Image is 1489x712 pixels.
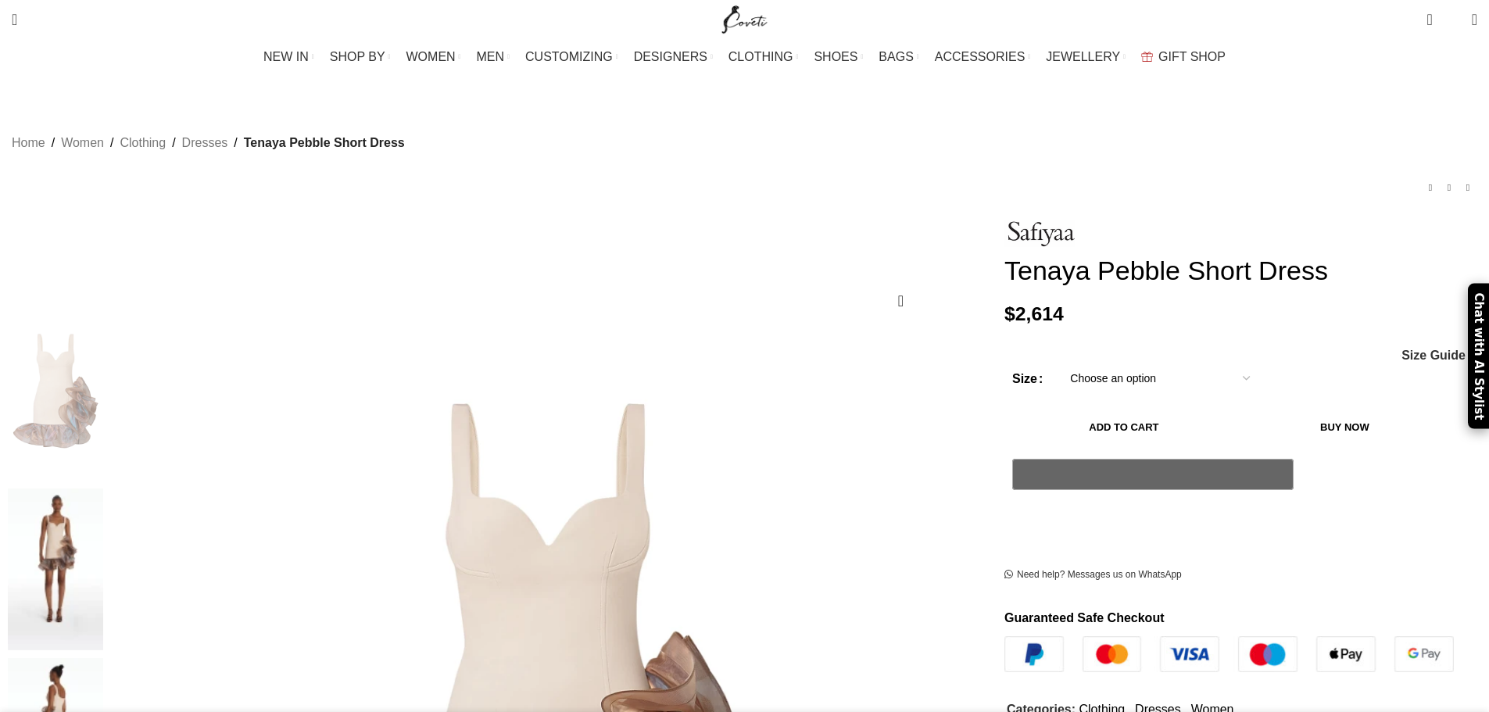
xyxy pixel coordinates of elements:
span: WOMEN [406,49,456,64]
img: safiyaa dress [8,488,103,651]
a: CLOTHING [728,41,799,73]
strong: Guaranteed Safe Checkout [1004,611,1165,624]
iframe: Secure express checkout frame [1009,499,1297,536]
a: Dresses [182,133,228,153]
span: Tenaya Pebble Short Dress [244,133,405,153]
span: JEWELLERY [1046,49,1120,64]
div: Main navigation [4,41,1485,73]
a: Next product [1459,178,1477,197]
span: BAGS [879,49,913,64]
div: My Wishlist [1444,4,1460,35]
span: DESIGNERS [634,49,707,64]
a: MEN [477,41,510,73]
img: GiftBag [1141,52,1153,62]
a: Need help? Messages us on WhatsApp [1004,569,1182,581]
h1: Tenaya Pebble Short Dress [1004,255,1477,287]
span: Size Guide [1401,349,1466,362]
a: SHOES [814,41,863,73]
span: 0 [1428,8,1440,20]
button: Add to cart [1012,410,1236,443]
span: NEW IN [263,49,309,64]
a: DESIGNERS [634,41,713,73]
span: ACCESSORIES [935,49,1025,64]
a: Women [61,133,104,153]
span: CLOTHING [728,49,793,64]
span: GIFT SHOP [1158,49,1226,64]
span: 0 [1448,16,1459,27]
span: SHOES [814,49,857,64]
a: CUSTOMIZING [525,41,618,73]
span: CUSTOMIZING [525,49,613,64]
a: 0 [1419,4,1440,35]
span: MEN [477,49,505,64]
a: JEWELLERY [1046,41,1126,73]
nav: Breadcrumb [12,133,405,153]
a: Clothing [120,133,166,153]
span: $ [1004,303,1015,324]
bdi: 2,614 [1004,303,1064,324]
img: Safiyaa [1004,220,1075,247]
a: ACCESSORIES [935,41,1031,73]
a: Size Guide [1401,349,1466,362]
img: guaranteed-safe-checkout-bordered.j [1004,636,1454,672]
a: GIFT SHOP [1141,41,1226,73]
a: Previous product [1421,178,1440,197]
span: SHOP BY [330,49,385,64]
label: Size [1012,369,1043,389]
a: SHOP BY [330,41,391,73]
a: NEW IN [263,41,314,73]
a: BAGS [879,41,918,73]
img: Tenaya Pebble Short Dress [8,318,103,481]
a: Home [12,133,45,153]
button: Pay with GPay [1012,459,1294,490]
a: Search [4,4,25,35]
a: WOMEN [406,41,461,73]
a: Site logo [718,12,771,25]
button: Buy now [1244,410,1446,443]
